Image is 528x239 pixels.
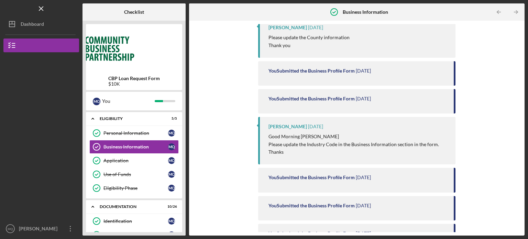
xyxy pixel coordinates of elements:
[356,175,371,180] time: 2025-05-29 15:04
[168,231,175,238] div: M Q
[268,124,307,129] div: [PERSON_NAME]
[3,17,79,31] button: Dashboard
[268,148,439,156] p: Thanks
[89,214,179,228] a: IdentificationMQ
[356,231,371,236] time: 2025-05-28 18:13
[89,181,179,195] a: Eligibility PhaseMQ
[168,143,175,150] div: M Q
[108,76,160,81] b: CBP Loan Request Form
[268,25,307,30] div: [PERSON_NAME]
[103,144,168,150] div: Business Information
[168,171,175,178] div: M Q
[268,203,355,208] div: You Submitted the Business Profile Form
[100,117,160,121] div: Eligibility
[17,222,62,237] div: [PERSON_NAME]
[86,28,182,69] img: Product logo
[100,205,160,209] div: Documentation
[268,96,355,101] div: You Submitted the Business Profile Form
[268,231,355,236] div: You Submitted the Business Profile Form
[268,68,355,74] div: You Submitted the Business Profile Form
[268,141,439,148] p: Please update the Industry Code in the Business Information section in the form.
[168,130,175,137] div: M Q
[89,140,179,154] a: Business InformationMQ
[165,117,177,121] div: 5 / 5
[268,175,355,180] div: You Submitted the Business Profile Form
[343,9,388,15] b: Business Information
[103,158,168,163] div: Application
[165,205,177,209] div: 10 / 26
[89,154,179,167] a: ApplicationMQ
[102,95,155,107] div: You
[268,34,350,41] p: Please update the County information
[21,17,44,33] div: Dashboard
[168,218,175,225] div: M Q
[103,185,168,191] div: Eligibility Phase
[268,42,350,49] p: Thank you
[3,222,79,236] button: MQ[PERSON_NAME]
[103,130,168,136] div: Personal Information
[168,185,175,192] div: M Q
[356,203,371,208] time: 2025-05-28 19:57
[168,157,175,164] div: M Q
[268,133,439,140] p: Good Morning [PERSON_NAME]
[8,227,13,231] text: MQ
[356,68,371,74] time: 2025-05-29 15:47
[103,218,168,224] div: Identification
[108,81,160,87] div: $10K
[124,9,144,15] b: Checklist
[89,167,179,181] a: Use of FundsMQ
[103,172,168,177] div: Use of Funds
[308,124,323,129] time: 2025-05-29 15:22
[93,98,100,105] div: M Q
[308,25,323,30] time: 2025-05-29 16:56
[356,96,371,101] time: 2025-05-29 15:29
[89,126,179,140] a: Personal InformationMQ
